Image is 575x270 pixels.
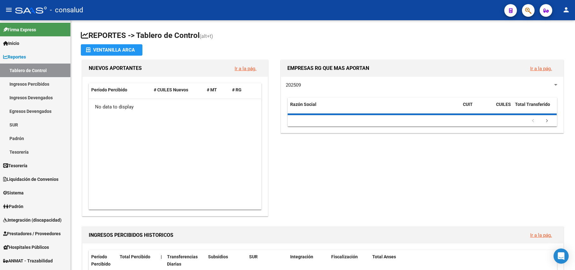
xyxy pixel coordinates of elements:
[154,87,188,92] span: # CUILES Nuevos
[89,99,261,115] div: No data to display
[527,118,539,125] a: go to previous page
[86,44,137,56] div: Ventanilla ARCA
[91,87,127,92] span: Período Percibido
[515,102,550,107] span: Total Transferido
[91,254,111,267] span: Período Percibido
[530,66,552,71] a: Ir a la pág.
[161,254,162,259] span: |
[525,229,557,241] button: Ir a la pág.
[81,44,142,56] button: Ventanilla ARCA
[463,102,473,107] span: CUIT
[151,83,204,97] datatable-header-cell: # CUILES Nuevos
[288,98,460,119] datatable-header-cell: Razón Social
[200,33,213,39] span: (alt+t)
[525,63,557,74] button: Ir a la pág.
[230,83,255,97] datatable-header-cell: # RG
[554,249,569,264] div: Open Intercom Messenger
[541,118,553,125] a: go to next page
[290,102,316,107] span: Razón Social
[204,83,230,97] datatable-header-cell: # MT
[81,30,565,41] h1: REPORTES -> Tablero de Control
[3,53,26,60] span: Reportes
[235,66,256,71] a: Ir a la pág.
[230,63,261,74] button: Ir a la pág.
[50,3,83,17] span: - consalud
[232,87,242,92] span: # RG
[3,203,23,210] span: Padrón
[167,254,198,267] span: Transferencias Diarias
[3,40,19,47] span: Inicio
[3,176,58,183] span: Liquidación de Convenios
[3,230,61,237] span: Prestadores / Proveedores
[494,98,512,119] datatable-header-cell: CUILES
[207,87,217,92] span: # MT
[331,254,358,259] span: Fiscalización
[287,65,369,71] span: EMPRESAS RG QUE MAS APORTAN
[3,244,49,251] span: Hospitales Públicos
[3,257,53,264] span: ANMAT - Trazabilidad
[5,6,13,14] mat-icon: menu
[562,6,570,14] mat-icon: person
[460,98,494,119] datatable-header-cell: CUIT
[3,189,24,196] span: Sistema
[89,65,142,71] span: NUEVOS APORTANTES
[89,232,173,238] span: INGRESOS PERCIBIDOS HISTORICOS
[286,82,301,88] span: 202509
[530,232,552,238] a: Ir a la pág.
[120,254,150,259] span: Total Percibido
[290,254,313,259] span: Integración
[3,217,62,224] span: Integración (discapacidad)
[496,102,511,107] span: CUILES
[3,26,36,33] span: Firma Express
[208,254,228,259] span: Subsidios
[3,162,27,169] span: Tesorería
[249,254,258,259] span: SUR
[89,83,151,97] datatable-header-cell: Período Percibido
[512,98,557,119] datatable-header-cell: Total Transferido
[372,254,396,259] span: Total Anses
